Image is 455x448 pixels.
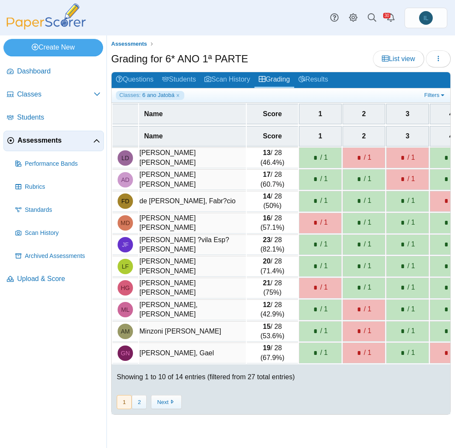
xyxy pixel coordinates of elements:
span: / 1 [320,305,337,314]
span: 3 [406,132,410,140]
td: [PERSON_NAME] [PERSON_NAME] [139,256,246,277]
span: Gael Nico Maver [121,350,130,356]
a: Questions [112,72,158,88]
a: Filters [422,91,448,100]
span: 1 [319,110,322,117]
span: Students [17,113,100,122]
span: / 1 [364,305,381,314]
span: / 1 [364,283,381,292]
a: Assessments [3,131,104,151]
span: Name [144,110,163,117]
span: / 1 [408,261,425,271]
span: Miguel Domingues Pacheco [121,220,130,226]
b: 16 [263,214,271,222]
span: 1 [319,132,322,140]
a: List view [373,50,424,67]
td: [PERSON_NAME], Gael [139,343,246,363]
a: Iara Lovizio [405,8,447,28]
button: 1 [117,395,132,409]
button: 2 [132,395,147,409]
b: 12 [263,301,271,308]
a: Archived Assessments [12,246,104,266]
td: / 28 (42.9%) [247,299,298,320]
span: 4 [449,110,453,117]
span: Score [263,110,282,117]
span: / 1 [364,240,381,249]
b: 19 [263,344,271,351]
b: 21 [263,279,271,287]
td: de [PERSON_NAME], Fabr?cio [139,191,246,212]
span: / 1 [364,348,381,357]
span: / 1 [364,218,381,227]
span: 6 ano Jatobá [142,91,174,99]
span: / 1 [408,348,425,357]
td: / 28 (53.6%) [247,321,298,342]
b: 13 [263,149,271,156]
td: / 28 (46.4%) [247,147,298,168]
span: Upload & Score [17,274,100,284]
b: 17 [263,171,271,178]
a: Scan History [200,72,254,88]
span: Archived Assessments [25,252,100,261]
span: Classes [17,90,94,99]
span: / 1 [408,240,425,249]
span: / 1 [320,218,337,227]
a: PaperScorer [3,23,89,31]
span: / 1 [320,240,337,249]
span: Heloisa Gomes Leal [121,285,130,291]
span: Iara Lovizio [423,15,428,21]
a: Assessments [109,39,149,50]
span: Standards [25,206,100,214]
span: Jo?o Francisco ?vila Esp?ndola [122,242,129,248]
b: 23 [263,236,271,243]
span: Score [263,132,282,140]
img: PaperScorer [3,3,89,29]
span: Performance Bands [25,160,100,168]
td: Minzoni [PERSON_NAME] [139,321,246,342]
td: / 28 (75%) [247,278,298,299]
td: / 28 (57.1%) [247,213,298,234]
td: [PERSON_NAME] [PERSON_NAME] [139,169,246,190]
span: Assessments [18,136,93,145]
span: 2 [362,110,366,117]
span: Maya Lopes Morelatto [121,307,129,313]
td: / 28 (60.7%) [247,169,298,190]
span: / 1 [364,261,381,271]
span: / 1 [320,153,337,162]
td: [PERSON_NAME] ?vila Esp?[PERSON_NAME] [139,234,246,255]
span: / 1 [320,348,337,357]
a: Students [3,108,104,128]
span: Scan History [25,229,100,237]
b: 14 [263,193,271,200]
span: Anna Clara de Oliveira Diniz [121,177,129,183]
td: / 28 (71.4%) [247,256,298,277]
span: / 1 [320,326,337,336]
span: Assessments [111,41,147,47]
button: Next [151,395,181,409]
span: 4 [449,132,453,140]
span: / 1 [408,283,425,292]
td: [PERSON_NAME], [PERSON_NAME] [139,299,246,320]
span: Fabr?cio de Paulo Pimenta Ferrari [121,198,130,204]
span: 2 [362,132,366,140]
div: Showing 1 to 10 of 14 entries (filtered from 27 total entries) [112,364,450,390]
span: / 1 [320,283,337,292]
span: / 1 [320,261,337,271]
a: Create New [3,39,103,56]
a: Scan History [12,223,104,243]
a: Performance Bands [12,154,104,174]
span: / 1 [408,305,425,314]
td: / 28 (50%) [247,191,298,212]
b: 20 [263,258,271,265]
span: / 1 [320,196,337,205]
a: Students [158,72,200,88]
span: Classes: [119,91,141,99]
span: / 1 [408,218,425,227]
a: Grading [254,72,294,88]
span: / 1 [320,174,337,184]
a: Results [294,72,332,88]
span: / 1 [364,174,381,184]
span: Arthur Minzoni Scaranelo [121,328,130,334]
span: Rubrics [25,183,100,191]
a: Standards [12,200,104,220]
